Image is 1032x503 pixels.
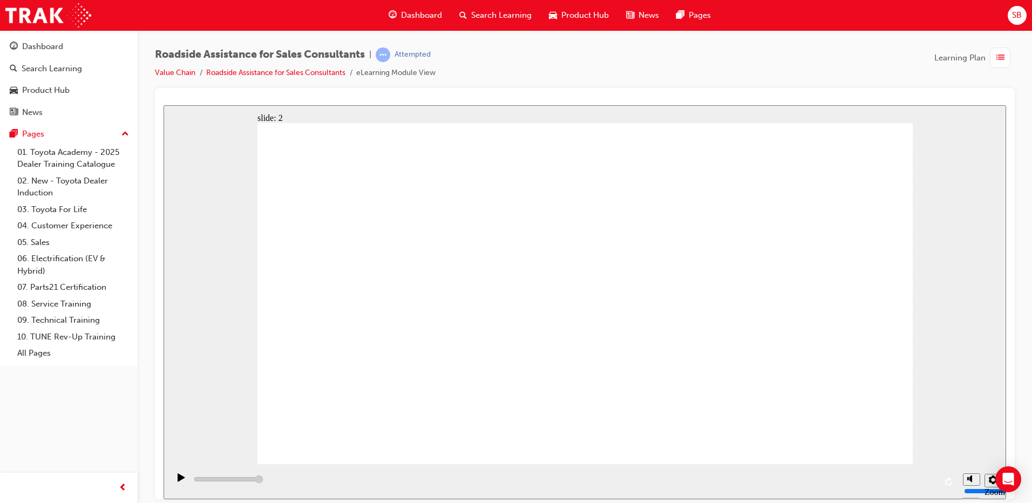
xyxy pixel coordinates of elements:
[22,40,63,53] div: Dashboard
[13,329,133,345] a: 10. TUNE Rev-Up Training
[821,369,838,382] button: Settings
[13,144,133,173] a: 01. Toyota Academy - 2025 Dealer Training Catalogue
[13,345,133,362] a: All Pages
[356,67,436,79] li: eLearning Module View
[22,63,82,75] div: Search Learning
[4,37,133,57] a: Dashboard
[380,4,451,26] a: guage-iconDashboard
[561,9,609,22] span: Product Hub
[206,68,345,77] a: Roadside Assistance for Sales Consultants
[626,9,634,22] span: news-icon
[22,106,43,119] div: News
[22,128,44,140] div: Pages
[395,50,431,60] div: Attempted
[800,382,870,390] input: volume
[451,4,540,26] a: search-iconSearch Learning
[821,382,841,411] label: Zoom to fit
[369,49,371,61] span: |
[121,127,129,141] span: up-icon
[4,124,133,144] button: Pages
[471,9,532,22] span: Search Learning
[459,9,467,22] span: search-icon
[10,130,18,139] span: pages-icon
[639,9,659,22] span: News
[13,279,133,296] a: 07. Parts21 Certification
[778,369,794,385] button: replay
[13,296,133,312] a: 08. Service Training
[5,368,24,386] button: play
[799,368,817,380] button: Mute (Ctrl+Alt+M)
[617,4,668,26] a: news-iconNews
[13,312,133,329] a: 09. Technical Training
[10,108,18,118] span: news-icon
[401,9,442,22] span: Dashboard
[668,4,719,26] a: pages-iconPages
[934,52,986,64] span: Learning Plan
[13,234,133,251] a: 05. Sales
[676,9,684,22] span: pages-icon
[540,4,617,26] a: car-iconProduct Hub
[996,51,1004,65] span: list-icon
[13,250,133,279] a: 06. Electrification (EV & Hybrid)
[4,35,133,124] button: DashboardSearch LearningProduct HubNews
[689,9,711,22] span: Pages
[1008,6,1027,25] button: SB
[13,173,133,201] a: 02. New - Toyota Dealer Induction
[5,3,91,28] img: Trak
[10,64,17,74] span: search-icon
[5,359,794,394] div: playback controls
[155,68,195,77] a: Value Chain
[376,47,390,62] span: learningRecordVerb_ATTEMPT-icon
[10,42,18,52] span: guage-icon
[995,466,1021,492] div: Open Intercom Messenger
[155,49,365,61] span: Roadside Assistance for Sales Consultants
[4,59,133,79] a: Search Learning
[30,370,100,378] input: slide progress
[4,80,133,100] a: Product Hub
[10,86,18,96] span: car-icon
[794,359,837,394] div: misc controls
[22,84,70,97] div: Product Hub
[549,9,557,22] span: car-icon
[13,201,133,218] a: 03. Toyota For Life
[1012,9,1022,22] span: SB
[13,217,133,234] a: 04. Customer Experience
[934,47,1015,68] button: Learning Plan
[389,9,397,22] span: guage-icon
[4,103,133,123] a: News
[119,481,127,495] span: prev-icon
